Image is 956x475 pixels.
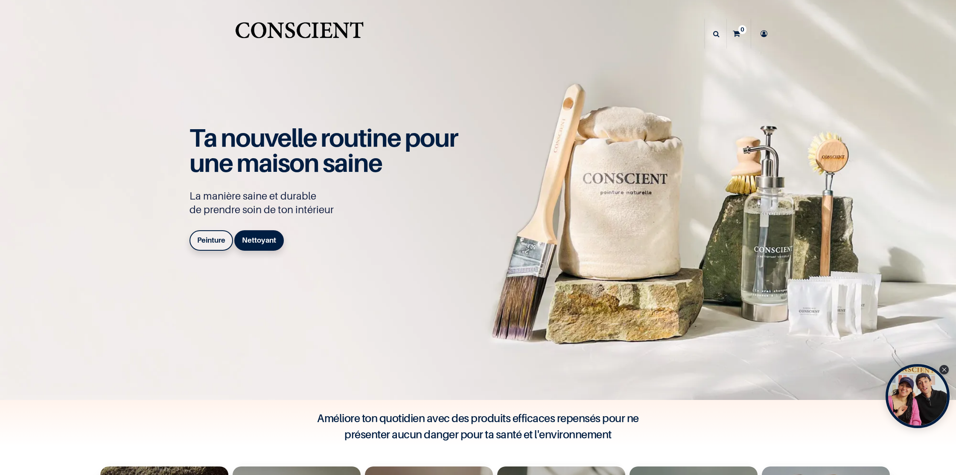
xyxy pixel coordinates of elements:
h4: Améliore ton quotidien avec des produits efficaces repensés pour ne présenter aucun danger pour t... [307,410,649,443]
a: Logo of Conscient [233,17,365,51]
p: La manière saine et durable de prendre soin de ton intérieur [189,189,467,217]
a: Peinture [189,230,233,251]
span: Ta nouvelle routine pour une maison saine [189,122,458,178]
div: Close Tolstoy widget [939,365,949,374]
div: Open Tolstoy widget [886,364,950,428]
a: Nettoyant [234,230,284,251]
img: Conscient [233,17,365,51]
a: 0 [727,19,751,49]
b: Nettoyant [242,236,276,244]
div: Tolstoy bubble widget [886,364,950,428]
div: Open Tolstoy [886,364,950,428]
sup: 0 [738,25,746,34]
b: Peinture [197,236,225,244]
